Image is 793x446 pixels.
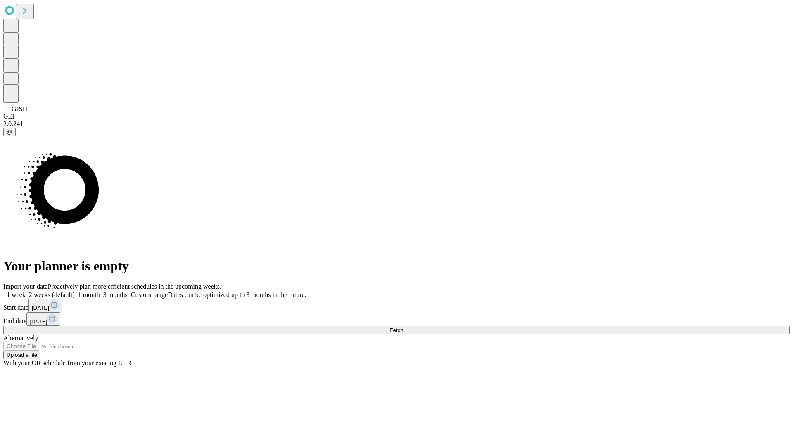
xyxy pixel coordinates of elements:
span: Fetch [389,327,403,333]
button: [DATE] [26,312,60,326]
button: Fetch [3,326,790,334]
span: Custom range [131,291,168,298]
span: 1 week [7,291,26,298]
div: GEI [3,113,790,120]
span: Alternatively [3,334,38,342]
span: [DATE] [32,305,49,311]
h1: Your planner is empty [3,259,790,274]
div: End date [3,312,790,326]
span: Proactively plan more efficient schedules in the upcoming weeks. [48,283,221,290]
span: Import your data [3,283,48,290]
span: 3 months [103,291,128,298]
span: With your OR schedule from your existing EHR [3,359,131,366]
button: Upload a file [3,351,40,359]
span: GJSH [12,105,27,112]
span: [DATE] [30,318,47,325]
span: Dates can be optimized up to 3 months in the future. [168,291,306,298]
button: @ [3,128,16,136]
button: [DATE] [28,299,62,312]
div: Start date [3,299,790,312]
span: @ [7,129,12,135]
span: 2 weeks (default) [29,291,75,298]
span: 1 month [78,291,100,298]
div: 2.0.241 [3,120,790,128]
